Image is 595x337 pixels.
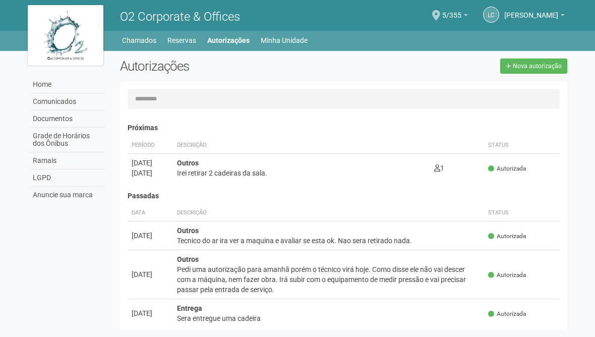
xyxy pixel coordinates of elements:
th: Descrição [173,137,430,154]
a: Nova autorização [500,59,567,74]
span: 5/355 [442,2,461,19]
div: [DATE] [132,231,169,241]
a: Reservas [167,33,196,47]
a: LGPD [30,170,105,187]
h4: Próximas [128,124,560,132]
a: Ramais [30,152,105,170]
a: Comunicados [30,93,105,110]
span: Autorizada [488,271,526,279]
strong: Outros [177,227,199,235]
a: lc [483,7,499,23]
span: Nova autorização [513,63,562,70]
strong: Outros [177,255,199,263]
span: Autorizada [488,232,526,241]
div: [DATE] [132,308,169,318]
span: Autorizada [488,310,526,318]
a: Chamados [122,33,156,47]
a: Documentos [30,110,105,128]
h2: Autorizações [120,59,336,74]
th: Status [484,205,560,221]
div: [DATE] [132,158,169,168]
div: [DATE] [132,168,169,178]
span: O2 Corporate & Offices [120,10,240,24]
div: [DATE] [132,269,169,279]
th: Status [484,137,560,154]
th: Data [128,205,173,221]
a: Grade de Horários dos Ônibus [30,128,105,152]
th: Descrição [173,205,484,221]
a: [PERSON_NAME] [504,13,565,21]
strong: Entrega [177,304,202,312]
span: leticia cardoso pereira [504,2,558,19]
span: Autorizada [488,164,526,173]
h4: Passadas [128,192,560,200]
img: logo.jpg [28,5,103,66]
a: Autorizações [207,33,250,47]
strong: Outros [177,159,199,167]
a: Anuncie sua marca [30,187,105,203]
div: Irei retirar 2 cadeiras da sala. [177,168,426,178]
span: 1 [434,164,444,172]
a: Home [30,76,105,93]
a: 5/355 [442,13,468,21]
th: Período [128,137,173,154]
a: Minha Unidade [261,33,308,47]
div: Pedi uma autorização para amanhã porém o técnico virá hoje. Como disse ele não vai descer com a m... [177,264,480,295]
div: Sera entregue uma cadeira [177,313,480,323]
div: Tecnico do ar ira ver a maquina e avaliar se esta ok. Nao sera retirado nada. [177,236,480,246]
